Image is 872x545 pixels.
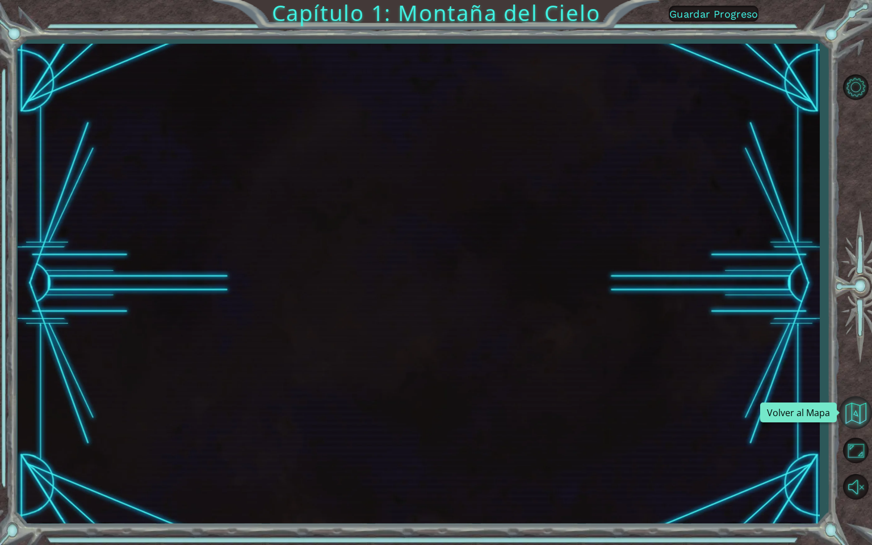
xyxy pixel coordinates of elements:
button: Guardar Progreso [669,6,758,22]
font: Guardar Progreso [669,8,758,20]
div: Volver al Mapa [760,403,837,422]
button: Activar sonido. [839,470,872,503]
button: Maximizar Navegador [839,434,872,467]
button: Opciones del Nivel [839,70,872,103]
button: Volver al Mapa [839,396,872,429]
a: Volver al Mapa [839,395,872,432]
